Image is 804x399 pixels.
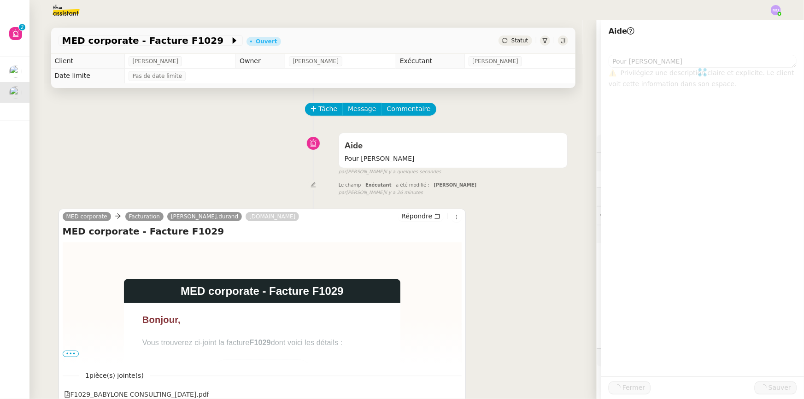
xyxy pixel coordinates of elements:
a: [PERSON_NAME].durand [167,212,242,221]
span: il y a quelques secondes [384,168,441,176]
img: users%2FSg6jQljroSUGpSfKFUOPmUmNaZ23%2Favatar%2FUntitled.png [9,86,22,99]
b: Bonjour, [142,315,181,325]
button: Fermer [609,381,651,394]
span: par [339,168,346,176]
div: ⏲️Tâches 0:00 [597,188,804,206]
div: 🕵️Autres demandes en cours 17 [597,225,804,243]
span: Message [348,104,376,114]
span: Tâche [319,104,338,114]
span: [PERSON_NAME] [132,57,178,66]
h4: MED corporate - Facture F1029 [63,225,462,238]
span: MED corporate - Facture F1029 [62,36,230,45]
span: 🧴 [600,354,629,361]
div: 🔐Données client [597,153,804,171]
span: 🕵️ [600,230,719,238]
span: Statut [511,37,528,44]
button: Message [342,103,381,116]
span: 🔐 [600,157,660,167]
span: ••• [63,351,79,357]
b: F1029 [250,339,271,346]
span: [PERSON_NAME] [434,182,476,188]
td: Exécutant [396,54,464,69]
h1: MED corporate - Facture F1029 [133,283,391,299]
span: Le champ [339,182,361,188]
span: 💬 [600,211,659,219]
span: [PERSON_NAME] [293,57,339,66]
h3: Vous trouverez ci-joint la facture dont voici les détails : [142,337,382,348]
div: ⚙️Procédures [597,135,804,153]
button: Tâche [305,103,343,116]
span: par [339,189,346,197]
div: Ouvert [256,39,277,44]
div: 🧴Autres [597,349,804,367]
a: [DOMAIN_NAME] [246,212,299,221]
span: Aide [609,27,634,35]
td: Date limite [51,69,125,83]
span: Aide [345,142,363,150]
span: pièce(s) jointe(s) [89,372,144,379]
a: MED corporate [63,212,111,221]
small: [PERSON_NAME] [339,189,423,197]
p: 2 [20,24,24,32]
nz-badge-sup: 2 [19,24,25,30]
span: Pour [PERSON_NAME] [345,153,562,164]
span: ⏲️ [600,193,664,200]
span: Commentaire [387,104,431,114]
a: Facturation [125,212,164,221]
button: Commentaire [381,103,436,116]
div: 💬Commentaires [597,206,804,224]
span: 1 [79,370,150,381]
span: Répondre [401,211,432,221]
span: a été modifié : [396,182,429,188]
td: Owner [236,54,285,69]
span: il y a 26 minutes [384,189,423,197]
img: users%2FfjlNmCTkLiVoA3HQjY3GA5JXGxb2%2Favatar%2Fstarofservice_97480retdsc0392.png [9,65,22,78]
button: Répondre [398,211,444,221]
span: ⚙️ [600,138,648,149]
span: Pas de date limite [132,71,182,81]
a: AFFICHER LE DOCUMENT [211,359,313,393]
small: [PERSON_NAME] [339,168,441,176]
span: [PERSON_NAME] [472,57,518,66]
button: Sauver [755,381,797,394]
span: Exécutant [365,182,392,188]
img: svg [771,5,781,15]
td: Client [51,54,125,69]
